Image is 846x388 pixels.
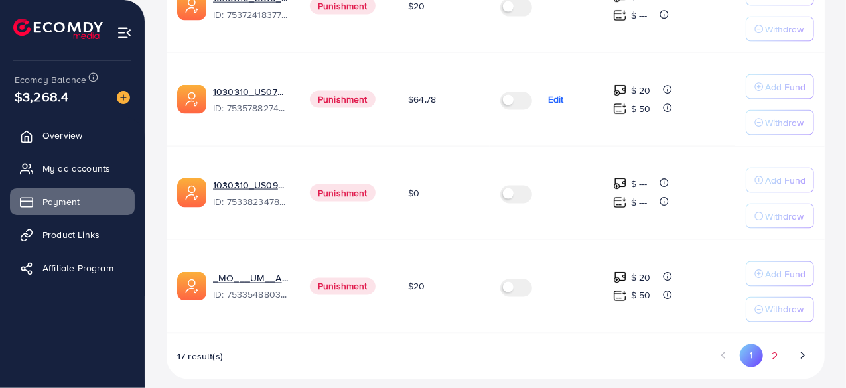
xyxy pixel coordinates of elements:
[765,266,806,282] p: Add Fund
[10,222,135,248] a: Product Links
[548,92,564,107] p: Edit
[177,350,223,363] span: 17 result(s)
[631,194,648,210] p: $ ---
[408,93,436,106] span: $64.78
[746,168,814,193] button: Add Fund
[765,172,806,188] p: Add Fund
[10,122,135,149] a: Overview
[631,82,651,98] p: $ 20
[763,344,787,369] button: Go to page 2
[213,178,289,209] div: <span class='underline'>1030310_US09_1754105000226</span></br>7533823478731063312
[631,101,651,117] p: $ 50
[177,272,206,301] img: ic-ads-acc.e4c84228.svg
[42,228,100,241] span: Product Links
[310,184,376,202] span: Punishment
[310,278,376,295] span: Punishment
[177,85,206,114] img: ic-ads-acc.e4c84228.svg
[213,8,289,21] span: ID: 7537241837736689680
[117,91,130,104] img: image
[765,79,806,95] p: Add Fund
[765,208,804,224] p: Withdraw
[746,261,814,287] button: Add Fund
[613,196,627,210] img: top-up amount
[631,176,648,192] p: $ ---
[13,74,70,119] span: $3,268.4
[213,101,289,115] span: ID: 7535788274271813649
[213,195,289,208] span: ID: 7533823478731063312
[42,162,110,175] span: My ad accounts
[213,85,289,115] div: <span class='underline'>1030310_US07_1754562478236</span></br>7535788274271813649
[177,178,206,208] img: ic-ads-acc.e4c84228.svg
[117,25,132,40] img: menu
[631,7,648,23] p: $ ---
[213,272,289,285] a: _MO___UM__Ad__Account
[10,188,135,215] a: Payment
[13,19,103,39] img: logo
[746,297,814,322] button: Withdraw
[613,177,627,191] img: top-up amount
[213,85,289,98] a: 1030310_US07_1754562478236
[10,155,135,182] a: My ad accounts
[613,271,627,285] img: top-up amount
[713,344,814,369] ul: Pagination
[613,102,627,116] img: top-up amount
[10,255,135,281] a: Affiliate Program
[746,74,814,99] button: Add Fund
[42,261,113,275] span: Affiliate Program
[790,328,836,378] iframe: Chat
[15,73,86,86] span: Ecomdy Balance
[408,186,419,200] span: $0
[746,204,814,229] button: Withdraw
[42,195,80,208] span: Payment
[631,269,651,285] p: $ 20
[213,272,289,302] div: <span class='underline'>_MO___UM__Ad__Account</span></br>7533548803975806993
[746,110,814,135] button: Withdraw
[740,344,763,367] button: Go to page 1
[42,129,82,142] span: Overview
[613,84,627,97] img: top-up amount
[765,21,804,37] p: Withdraw
[765,302,804,318] p: Withdraw
[213,178,289,192] a: 1030310_US09_1754105000226
[746,17,814,42] button: Withdraw
[613,289,627,303] img: top-up amount
[631,288,651,304] p: $ 50
[765,115,804,131] p: Withdraw
[613,9,627,23] img: top-up amount
[310,91,376,108] span: Punishment
[408,280,425,293] span: $20
[213,289,289,302] span: ID: 7533548803975806993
